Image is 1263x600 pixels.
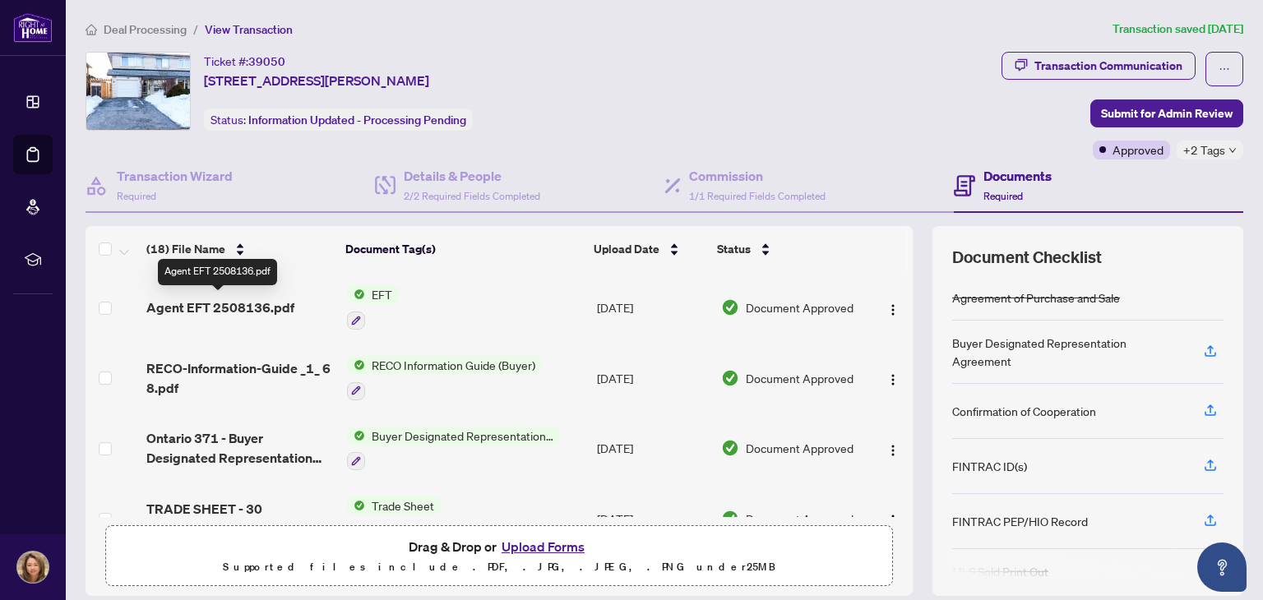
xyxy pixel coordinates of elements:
[590,272,715,343] td: [DATE]
[347,496,365,515] img: Status Icon
[594,240,659,258] span: Upload Date
[347,356,365,374] img: Status Icon
[746,510,854,528] span: Document Approved
[721,369,739,387] img: Document Status
[1113,141,1164,159] span: Approved
[1113,20,1243,39] article: Transaction saved [DATE]
[365,356,542,374] span: RECO Information Guide (Buyer)
[117,190,156,202] span: Required
[204,108,473,131] div: Status:
[1228,146,1237,155] span: down
[248,54,285,69] span: 39050
[339,226,588,272] th: Document Tag(s)
[590,413,715,484] td: [DATE]
[404,166,540,186] h4: Details & People
[952,457,1027,475] div: FINTRAC ID(s)
[204,71,429,90] span: [STREET_ADDRESS][PERSON_NAME]
[880,294,906,321] button: Logo
[721,298,739,316] img: Document Status
[880,435,906,461] button: Logo
[721,510,739,528] img: Document Status
[409,536,590,557] span: Drag & Drop or
[365,496,441,515] span: Trade Sheet
[886,373,900,386] img: Logo
[13,12,53,43] img: logo
[1219,63,1230,75] span: ellipsis
[746,439,854,457] span: Document Approved
[347,285,365,303] img: Status Icon
[365,427,560,445] span: Buyer Designated Representation Agreement
[140,226,339,272] th: (18) File Name
[746,369,854,387] span: Document Approved
[1183,141,1225,159] span: +2 Tags
[347,427,365,445] img: Status Icon
[952,334,1184,370] div: Buyer Designated Representation Agreement
[193,20,198,39] li: /
[116,557,882,577] p: Supported files include .PDF, .JPG, .JPEG, .PNG under 25 MB
[886,514,900,527] img: Logo
[404,190,540,202] span: 2/2 Required Fields Completed
[117,166,233,186] h4: Transaction Wizard
[1034,53,1182,79] div: Transaction Communication
[952,402,1096,420] div: Confirmation of Cooperation
[952,288,1120,307] div: Agreement of Purchase and Sale
[886,303,900,316] img: Logo
[983,190,1023,202] span: Required
[886,444,900,457] img: Logo
[204,52,285,71] div: Ticket #:
[721,439,739,457] img: Document Status
[952,246,1102,269] span: Document Checklist
[347,496,441,541] button: Status IconTrade Sheet
[746,298,854,316] span: Document Approved
[880,365,906,391] button: Logo
[1090,99,1243,127] button: Submit for Admin Review
[689,166,826,186] h4: Commission
[347,356,542,400] button: Status IconRECO Information Guide (Buyer)
[158,259,277,285] div: Agent EFT 2508136.pdf
[106,526,892,587] span: Drag & Drop orUpload FormsSupported files include .PDF, .JPG, .JPEG, .PNG under25MB
[587,226,710,272] th: Upload Date
[86,53,190,130] img: IMG-W12001638_1.jpg
[365,285,399,303] span: EFT
[104,22,187,37] span: Deal Processing
[497,536,590,557] button: Upload Forms
[590,483,715,554] td: [DATE]
[717,240,751,258] span: Status
[590,343,715,413] td: [DATE]
[880,505,906,532] button: Logo
[1197,542,1247,592] button: Open asap
[1101,100,1233,127] span: Submit for Admin Review
[347,285,399,330] button: Status IconEFT
[1002,52,1196,80] button: Transaction Communication
[86,24,97,35] span: home
[146,428,333,468] span: Ontario 371 - Buyer Designated Representation Agreement - Authority for Purchase or Lease 11.pdf
[17,552,49,583] img: Profile Icon
[146,499,333,538] span: TRADE SHEET - 30 [PERSON_NAME] Dr - Revised TS - Agent to Review.pdf
[146,298,294,317] span: Agent EFT 2508136.pdf
[146,240,225,258] span: (18) File Name
[347,427,560,471] button: Status IconBuyer Designated Representation Agreement
[710,226,864,272] th: Status
[146,358,333,398] span: RECO-Information-Guide _1_ 6 8.pdf
[983,166,1052,186] h4: Documents
[205,22,293,37] span: View Transaction
[248,113,466,127] span: Information Updated - Processing Pending
[689,190,826,202] span: 1/1 Required Fields Completed
[952,512,1088,530] div: FINTRAC PEP/HIO Record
